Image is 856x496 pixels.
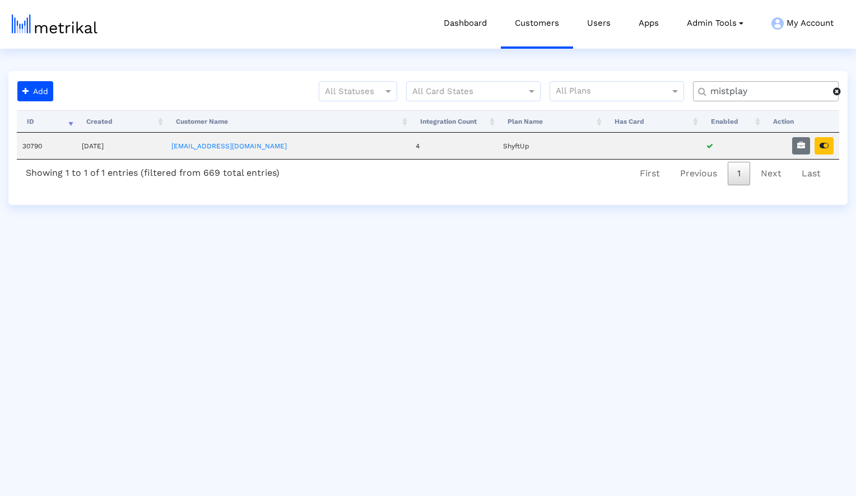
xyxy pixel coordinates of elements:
th: Plan Name: activate to sort column ascending [497,110,604,133]
th: Customer Name: activate to sort column ascending [166,110,410,133]
a: Previous [671,162,727,185]
a: [EMAIL_ADDRESS][DOMAIN_NAME] [171,142,287,150]
th: Created: activate to sort column ascending [76,110,166,133]
button: Add [17,81,53,101]
input: All Plans [556,85,672,99]
td: 30790 [17,133,76,159]
th: Has Card: activate to sort column ascending [604,110,701,133]
a: Last [792,162,830,185]
img: metrical-logo-light.png [12,15,97,34]
input: Customer Name [703,86,833,97]
td: [DATE] [76,133,166,159]
th: Action [763,110,839,133]
th: Enabled: activate to sort column ascending [701,110,763,133]
div: Showing 1 to 1 of 1 entries (filtered from 669 total entries) [17,160,289,183]
a: 1 [728,162,750,185]
input: All Card States [412,85,514,99]
th: Integration Count: activate to sort column ascending [410,110,497,133]
th: ID: activate to sort column ascending [17,110,76,133]
td: ShyftUp [497,133,604,159]
img: my-account-menu-icon.png [771,17,784,30]
a: First [630,162,669,185]
a: Next [751,162,791,185]
td: 4 [410,133,497,159]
